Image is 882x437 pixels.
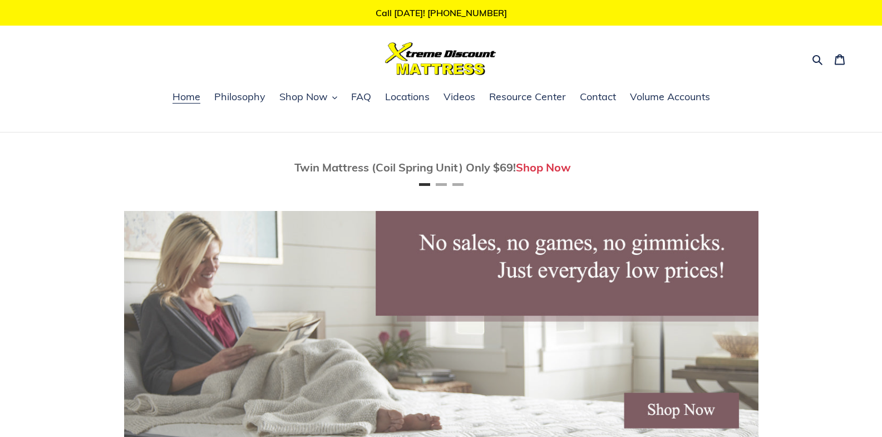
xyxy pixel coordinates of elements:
[380,89,435,106] a: Locations
[419,183,430,186] button: Page 1
[630,90,710,104] span: Volume Accounts
[385,90,430,104] span: Locations
[452,183,464,186] button: Page 3
[516,160,571,174] a: Shop Now
[167,89,206,106] a: Home
[274,89,343,106] button: Shop Now
[438,89,481,106] a: Videos
[484,89,571,106] a: Resource Center
[294,160,516,174] span: Twin Mattress (Coil Spring Unit) Only $69!
[444,90,475,104] span: Videos
[385,42,496,75] img: Xtreme Discount Mattress
[574,89,622,106] a: Contact
[436,183,447,186] button: Page 2
[214,90,265,104] span: Philosophy
[580,90,616,104] span: Contact
[279,90,328,104] span: Shop Now
[624,89,716,106] a: Volume Accounts
[489,90,566,104] span: Resource Center
[173,90,200,104] span: Home
[351,90,371,104] span: FAQ
[209,89,271,106] a: Philosophy
[346,89,377,106] a: FAQ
